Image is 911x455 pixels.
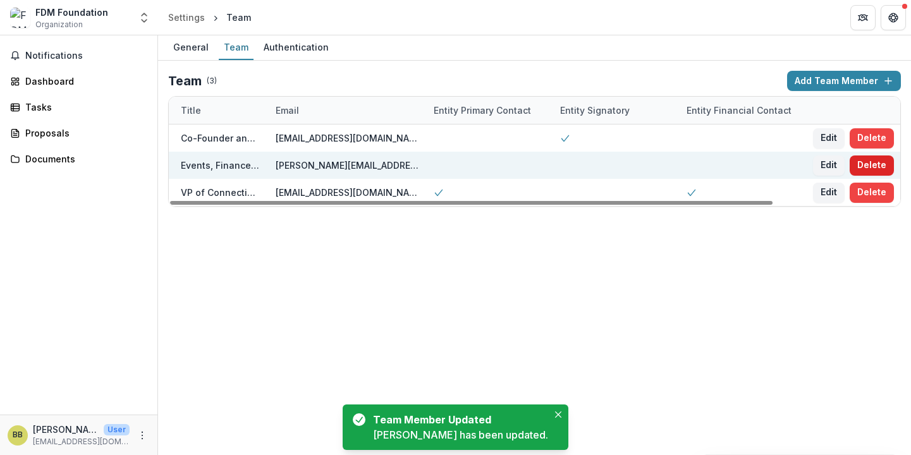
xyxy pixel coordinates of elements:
div: Email [268,97,426,124]
div: [PERSON_NAME][EMAIL_ADDRESS][DOMAIN_NAME] [276,159,419,172]
div: General [168,38,214,56]
p: ( 3 ) [207,75,217,87]
p: [PERSON_NAME] [33,423,99,436]
h2: Team [168,73,202,88]
div: Ben Brannaman [13,431,23,439]
nav: breadcrumb [163,8,256,27]
div: Team [226,11,251,24]
div: Team [219,38,254,56]
div: Entity Primary Contact [426,97,553,124]
div: Title [173,97,268,124]
a: Authentication [259,35,334,60]
img: FDM Foundation [10,8,30,28]
div: [EMAIL_ADDRESS][DOMAIN_NAME] [276,186,419,199]
div: Entity Financial Contact [679,97,805,124]
div: Proposals [25,126,142,140]
span: Notifications [25,51,147,61]
div: Entity Financial Contact [679,104,799,117]
button: Add Team Member [787,71,901,91]
div: Team Member Updated [373,412,543,427]
a: Settings [163,8,210,27]
button: More [135,428,150,443]
button: Edit [813,155,845,176]
div: Entity Primary Contact [426,104,539,117]
div: FDM Foundation [35,6,108,19]
button: Open entity switcher [135,5,153,30]
button: Delete [850,183,894,203]
div: Tasks [25,100,142,114]
div: VP of Connections [181,186,260,199]
a: Proposals [5,123,152,143]
button: Delete [850,155,894,176]
button: Edit [813,128,845,149]
div: Entity Signatory [553,97,679,124]
div: Events, Finance and HR Manager [181,159,260,172]
div: Entity Signatory [553,104,637,117]
a: Dashboard [5,71,152,92]
div: Settings [168,11,205,24]
a: Team [219,35,254,60]
button: Partners [850,5,876,30]
button: Close [551,407,566,422]
div: Dashboard [25,75,142,88]
div: [EMAIL_ADDRESS][DOMAIN_NAME] [276,131,419,145]
a: General [168,35,214,60]
p: User [104,424,130,435]
div: Email [268,104,307,117]
button: Notifications [5,45,152,66]
a: Documents [5,149,152,169]
div: Authentication [259,38,334,56]
a: Tasks [5,97,152,118]
button: Delete [850,128,894,149]
div: [PERSON_NAME] has been updated. [373,427,548,442]
button: Edit [813,183,845,203]
button: Get Help [881,5,906,30]
div: Title [173,104,209,117]
div: Co-Founder and Executive Director [181,131,260,145]
span: Organization [35,19,83,30]
p: [EMAIL_ADDRESS][DOMAIN_NAME] [33,436,130,447]
div: Documents [25,152,142,166]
